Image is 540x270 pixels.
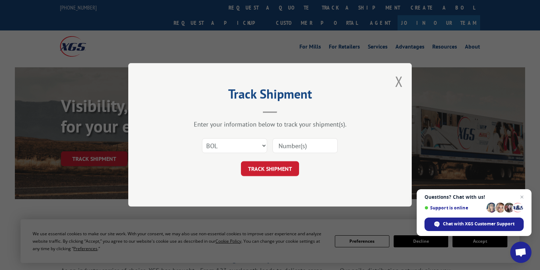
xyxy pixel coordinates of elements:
[424,205,484,210] span: Support is online
[241,162,299,176] button: TRACK SHIPMENT
[510,242,531,263] div: Open chat
[395,72,403,91] button: Close modal
[164,120,376,129] div: Enter your information below to track your shipment(s).
[164,89,376,102] h2: Track Shipment
[272,139,338,153] input: Number(s)
[518,193,526,201] span: Close chat
[443,221,514,227] span: Chat with XGS Customer Support
[424,194,524,200] span: Questions? Chat with us!
[424,218,524,231] div: Chat with XGS Customer Support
